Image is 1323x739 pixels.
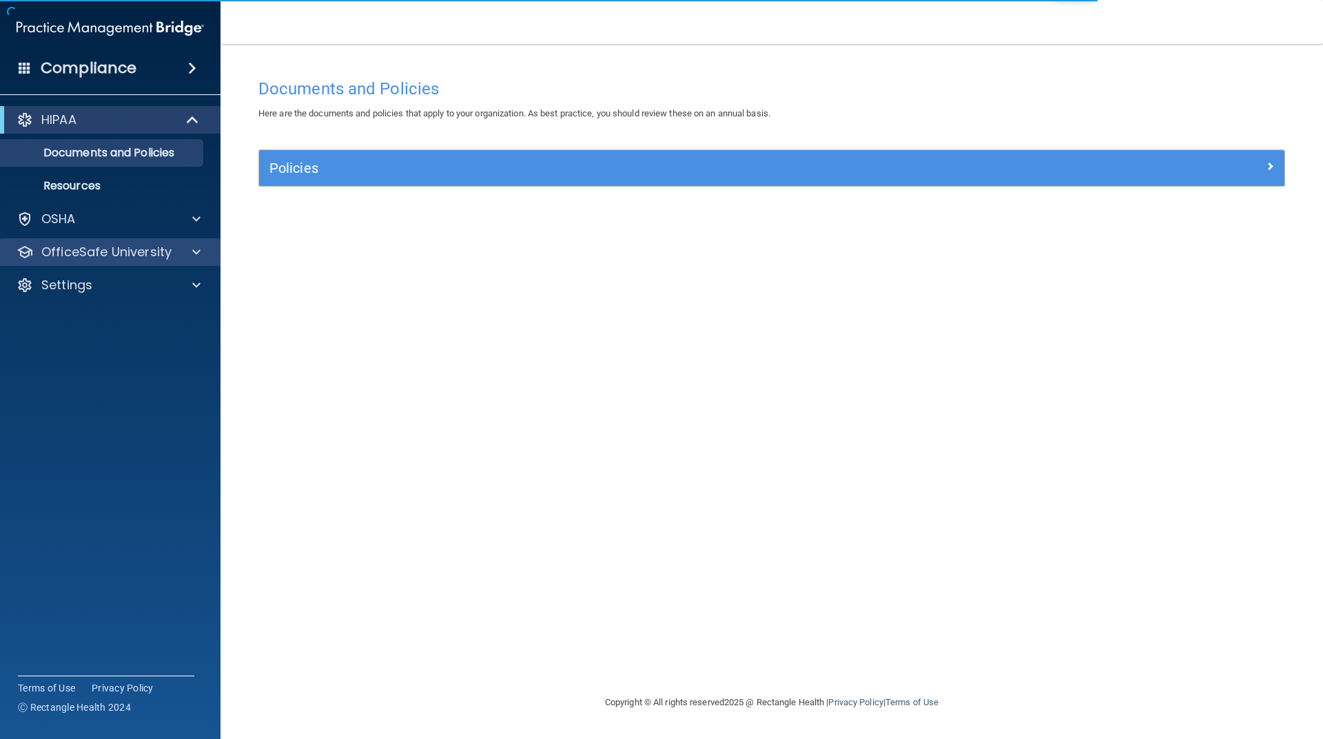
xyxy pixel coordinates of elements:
[41,244,172,260] p: OfficeSafe University
[269,157,1274,179] a: Policies
[17,211,201,227] a: OSHA
[828,697,883,707] a: Privacy Policy
[17,112,200,128] a: HIPAA
[41,112,76,128] p: HIPAA
[17,244,201,260] a: OfficeSafe University
[17,277,201,293] a: Settings
[92,681,154,695] a: Privacy Policy
[885,697,939,707] a: Terms of Use
[258,108,770,118] span: Here are the documents and policies that apply to your organization. As best practice, you should...
[520,680,1023,725] div: Copyright © All rights reserved 2025 @ Rectangle Health | |
[9,146,197,160] p: Documents and Policies
[41,211,76,227] p: OSHA
[17,14,204,42] img: PMB logo
[18,681,75,695] a: Terms of Use
[9,179,197,193] p: Resources
[41,277,92,293] p: Settings
[1085,641,1306,696] iframe: Drift Widget Chat Controller
[18,700,131,714] span: Ⓒ Rectangle Health 2024
[269,160,1018,176] h5: Policies
[258,80,1285,98] h4: Documents and Policies
[41,59,136,78] h4: Compliance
